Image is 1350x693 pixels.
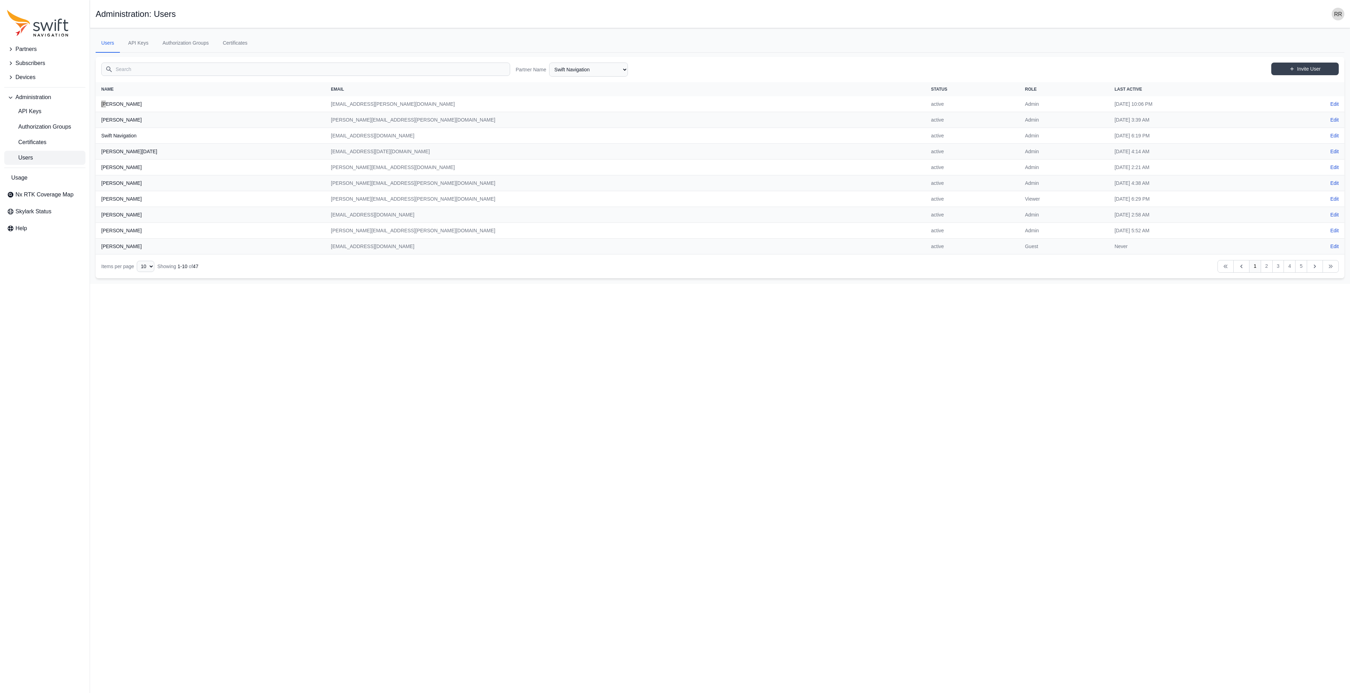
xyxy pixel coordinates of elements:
td: Admin [1019,96,1109,112]
span: 47 [193,264,199,269]
a: Edit [1330,148,1339,155]
span: Skylark Status [15,207,51,216]
th: [PERSON_NAME] [96,160,325,175]
a: Users [4,151,85,165]
a: 5 [1295,260,1307,273]
span: Nx RTK Coverage Map [15,190,73,199]
td: [DATE] 6:19 PM [1109,128,1277,144]
td: [DATE] 4:14 AM [1109,144,1277,160]
span: Administration [15,93,51,102]
td: [DATE] 6:29 PM [1109,191,1277,207]
a: Usage [4,171,85,185]
td: [PERSON_NAME][EMAIL_ADDRESS][PERSON_NAME][DOMAIN_NAME] [325,112,925,128]
img: user photo [1332,8,1344,20]
td: Admin [1019,175,1109,191]
span: API Keys [7,107,41,116]
td: [EMAIL_ADDRESS][DOMAIN_NAME] [325,128,925,144]
span: Partners [15,45,37,53]
span: Usage [11,174,27,182]
td: active [925,112,1019,128]
span: Certificates [7,138,46,147]
a: Edit [1330,116,1339,123]
td: Admin [1019,160,1109,175]
td: [DATE] 10:06 PM [1109,96,1277,112]
th: Role [1019,82,1109,96]
th: [PERSON_NAME][DATE] [96,144,325,160]
td: active [925,175,1019,191]
th: Name [96,82,325,96]
button: Devices [4,70,85,84]
td: active [925,128,1019,144]
th: [PERSON_NAME] [96,191,325,207]
input: Search [101,63,510,76]
a: Certificates [4,135,85,149]
td: active [925,223,1019,239]
select: Display Limit [137,261,154,272]
td: Admin [1019,223,1109,239]
th: [PERSON_NAME] [96,239,325,254]
td: [PERSON_NAME][EMAIL_ADDRESS][PERSON_NAME][DOMAIN_NAME] [325,191,925,207]
th: [PERSON_NAME] [96,96,325,112]
th: [PERSON_NAME] [96,207,325,223]
td: [PERSON_NAME][EMAIL_ADDRESS][PERSON_NAME][DOMAIN_NAME] [325,223,925,239]
td: [DATE] 5:52 AM [1109,223,1277,239]
span: Help [15,224,27,233]
button: Administration [4,90,85,104]
span: Users [7,154,33,162]
a: API Keys [123,34,154,53]
span: Items per page [101,264,134,269]
td: [DATE] 2:21 AM [1109,160,1277,175]
td: [EMAIL_ADDRESS][DOMAIN_NAME] [325,239,925,254]
a: Invite User [1271,63,1339,75]
td: [DATE] 2:58 AM [1109,207,1277,223]
a: Edit [1330,101,1339,108]
td: [PERSON_NAME][EMAIL_ADDRESS][DOMAIN_NAME] [325,160,925,175]
nav: Table navigation [96,254,1344,278]
td: Guest [1019,239,1109,254]
td: [PERSON_NAME][EMAIL_ADDRESS][PERSON_NAME][DOMAIN_NAME] [325,175,925,191]
a: 1 [1249,260,1261,273]
a: Nx RTK Coverage Map [4,188,85,202]
td: active [925,144,1019,160]
td: [DATE] 4:38 AM [1109,175,1277,191]
a: Authorization Groups [157,34,214,53]
td: Admin [1019,112,1109,128]
th: [PERSON_NAME] [96,175,325,191]
span: Subscribers [15,59,45,67]
td: active [925,96,1019,112]
a: 2 [1261,260,1273,273]
a: Edit [1330,164,1339,171]
a: Edit [1330,227,1339,234]
td: Viewer [1019,191,1109,207]
a: Edit [1330,243,1339,250]
span: Authorization Groups [7,123,71,131]
button: Subscribers [4,56,85,70]
th: [PERSON_NAME] [96,112,325,128]
td: active [925,160,1019,175]
td: active [925,191,1019,207]
a: API Keys [4,104,85,118]
td: Admin [1019,144,1109,160]
label: Partner Name [516,66,546,73]
a: Edit [1330,195,1339,202]
td: [EMAIL_ADDRESS][DOMAIN_NAME] [325,207,925,223]
td: Never [1109,239,1277,254]
button: Partners [4,42,85,56]
td: active [925,239,1019,254]
h1: Administration: Users [96,10,176,18]
a: Edit [1330,211,1339,218]
a: 3 [1272,260,1284,273]
th: Status [925,82,1019,96]
th: [PERSON_NAME] [96,223,325,239]
td: [EMAIL_ADDRESS][PERSON_NAME][DOMAIN_NAME] [325,96,925,112]
a: Users [96,34,120,53]
a: Skylark Status [4,205,85,219]
span: Devices [15,73,36,82]
a: Certificates [217,34,253,53]
a: Edit [1330,132,1339,139]
td: [DATE] 3:39 AM [1109,112,1277,128]
th: Swift Navigation [96,128,325,144]
a: Help [4,221,85,235]
td: [EMAIL_ADDRESS][DATE][DOMAIN_NAME] [325,144,925,160]
a: Edit [1330,180,1339,187]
